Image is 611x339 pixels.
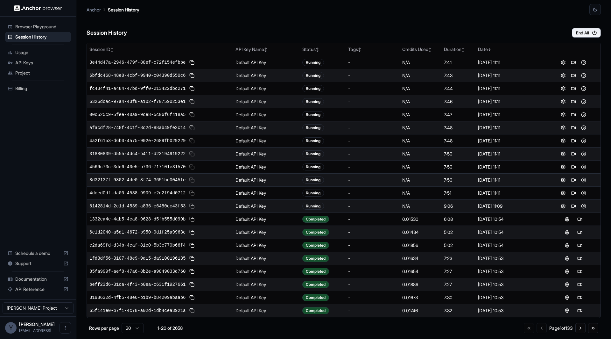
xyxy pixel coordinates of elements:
[348,242,397,249] div: -
[87,6,101,13] p: Anchor
[233,252,300,265] td: Default API Key
[348,268,397,275] div: -
[15,260,61,267] span: Support
[302,46,343,53] div: Status
[233,291,300,304] td: Default API Key
[316,47,319,52] span: ↕
[478,151,544,157] div: [DATE] 11:11
[233,160,300,173] td: Default API Key
[302,242,329,249] div: Completed
[89,229,186,235] span: 6e1d2040-a5d1-4672-b950-9d1f25a9963e
[444,242,473,249] div: 5:02
[89,177,186,183] span: 8d32137f-9802-4de0-8f74-3651be0045fe
[5,68,71,78] div: Project
[302,72,324,79] div: Running
[348,216,397,222] div: -
[444,112,473,118] div: 7:47
[233,108,300,121] td: Default API Key
[444,85,473,92] div: 7:44
[402,242,439,249] div: 0.01856
[233,213,300,226] td: Default API Key
[478,216,544,222] div: [DATE] 10:54
[348,125,397,131] div: -
[15,34,68,40] span: Session History
[358,47,361,52] span: ↕
[348,164,397,170] div: -
[302,190,324,197] div: Running
[302,203,324,210] div: Running
[89,325,119,331] p: Rows per page
[444,307,473,314] div: 7:32
[348,46,397,53] div: Tags
[478,203,544,209] div: [DATE] 11:09
[478,46,544,53] div: Date
[89,268,186,275] span: 85fa999f-aef8-47a6-8b2e-a9849033d760
[89,112,186,118] span: 00c525c9-5fee-40a9-9ce8-5c06f6f418a5
[348,203,397,209] div: -
[444,151,473,157] div: 7:50
[302,255,329,262] div: Completed
[233,278,300,291] td: Default API Key
[402,255,439,262] div: 0.01634
[87,28,127,38] h6: Session History
[89,151,186,157] span: 31880839-d555-4dc4-b411-d23194919222
[348,59,397,66] div: -
[402,203,439,209] div: N/A
[5,258,71,269] div: Support
[19,328,51,333] span: yuma@o-mega.ai
[402,294,439,301] div: 0.01673
[89,164,186,170] span: 4569c70c-3de6-40e5-b736-717101e31570
[478,164,544,170] div: [DATE] 11:11
[233,304,300,317] td: Default API Key
[5,83,71,94] div: Billing
[402,216,439,222] div: 0.01530
[233,134,300,147] td: Default API Key
[14,5,62,11] img: Anchor Logo
[348,138,397,144] div: -
[233,121,300,134] td: Default API Key
[89,59,186,66] span: 3e44d47a-2946-479f-88ef-c72f154efbbe
[89,85,186,92] span: fc434f41-a484-47bd-9ff0-213422dbc271
[444,72,473,79] div: 7:43
[478,112,544,118] div: [DATE] 11:11
[302,150,324,157] div: Running
[402,177,439,183] div: N/A
[233,69,300,82] td: Default API Key
[478,294,544,301] div: [DATE] 10:53
[5,284,71,294] div: API Reference
[402,112,439,118] div: N/A
[478,125,544,131] div: [DATE] 11:11
[444,229,473,235] div: 5:02
[402,125,439,131] div: N/A
[302,98,324,105] div: Running
[89,307,186,314] span: 65f141e0-b7f1-4c78-a02d-1db4cea3921a
[444,268,473,275] div: 7:27
[15,250,61,256] span: Schedule a demo
[402,281,439,288] div: 0.01886
[235,46,297,53] div: API Key Name
[108,6,139,13] p: Session History
[348,281,397,288] div: -
[444,59,473,66] div: 7:41
[478,307,544,314] div: [DATE] 10:53
[233,265,300,278] td: Default API Key
[444,190,473,196] div: 7:51
[110,47,114,52] span: ↕
[478,85,544,92] div: [DATE] 11:11
[302,163,324,170] div: Running
[233,56,300,69] td: Default API Key
[444,164,473,170] div: 7:50
[89,98,186,105] span: 6326dcac-97a4-43f8-a102-f707590253e1
[402,46,439,53] div: Credits Used
[348,294,397,301] div: -
[89,138,186,144] span: 4a2f6153-d6b0-4a75-902e-2689fb029229
[402,85,439,92] div: N/A
[478,268,544,275] div: [DATE] 10:53
[478,242,544,249] div: [DATE] 10:54
[89,281,186,288] span: beff23d6-31ca-4f43-b0ea-c631f1927661
[478,72,544,79] div: [DATE] 11:11
[348,255,397,262] div: -
[154,325,186,331] div: 1-20 of 2658
[478,98,544,105] div: [DATE] 11:11
[5,274,71,284] div: Documentation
